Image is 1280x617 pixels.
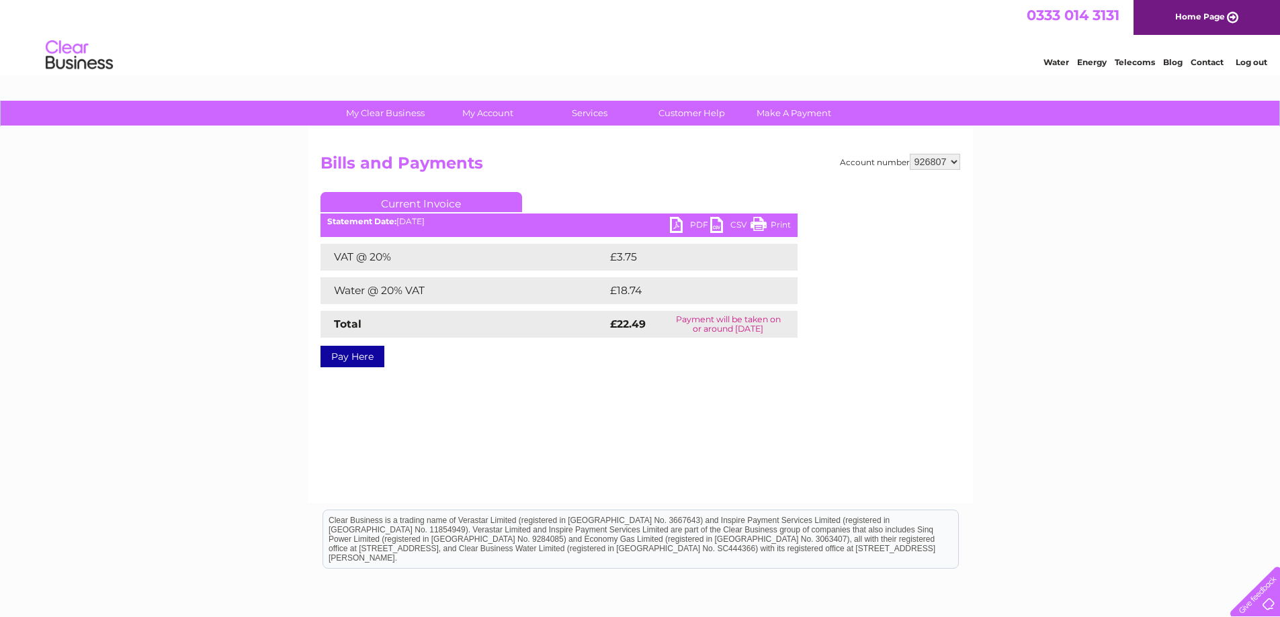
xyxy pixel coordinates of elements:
a: Services [534,101,645,126]
a: Make A Payment [738,101,849,126]
img: logo.png [45,35,114,76]
div: Account number [840,154,960,170]
td: £3.75 [607,244,766,271]
a: Contact [1191,57,1224,67]
div: Clear Business is a trading name of Verastar Limited (registered in [GEOGRAPHIC_DATA] No. 3667643... [323,7,958,65]
a: 0333 014 3131 [1027,7,1119,23]
strong: £22.49 [610,318,646,330]
strong: Total [334,318,361,330]
td: £18.74 [607,277,769,304]
a: Pay Here [321,346,384,367]
a: My Clear Business [330,101,441,126]
a: Print [751,217,791,236]
b: Statement Date: [327,216,396,226]
a: Energy [1077,57,1107,67]
td: VAT @ 20% [321,244,607,271]
td: Payment will be taken on or around [DATE] [659,311,798,338]
a: CSV [710,217,751,236]
a: Water [1043,57,1069,67]
a: Blog [1163,57,1183,67]
h2: Bills and Payments [321,154,960,179]
a: Log out [1236,57,1267,67]
a: Current Invoice [321,192,522,212]
a: Telecoms [1115,57,1155,67]
a: PDF [670,217,710,236]
td: Water @ 20% VAT [321,277,607,304]
a: Customer Help [636,101,747,126]
a: My Account [432,101,543,126]
div: [DATE] [321,217,798,226]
